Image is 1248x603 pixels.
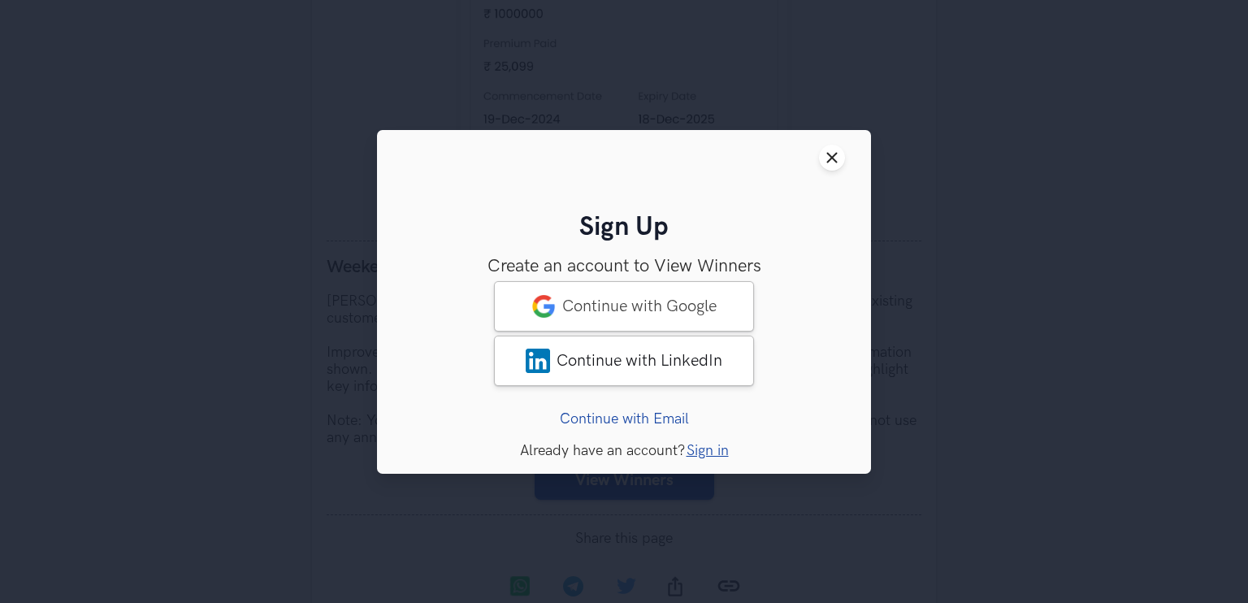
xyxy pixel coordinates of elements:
[562,296,717,315] span: Continue with Google
[403,212,845,244] h2: Sign Up
[494,280,754,331] a: googleContinue with Google
[520,441,685,458] span: Already have an account?
[403,255,845,276] h3: Create an account to View Winners
[531,293,556,318] img: google
[560,410,689,427] a: Continue with Email
[687,441,729,458] a: Sign in
[526,348,550,372] img: LinkedIn
[494,335,754,385] a: LinkedInContinue with LinkedIn
[557,350,722,370] span: Continue with LinkedIn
